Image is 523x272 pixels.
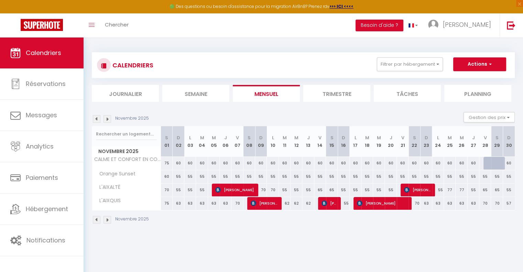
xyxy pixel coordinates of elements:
div: 60 [326,157,338,170]
div: 60 [291,157,302,170]
div: 55 [338,184,349,196]
div: 55 [350,170,361,183]
th: 23 [420,126,432,157]
span: Notifications [26,236,65,244]
div: 60 [432,157,444,170]
th: 29 [491,126,503,157]
img: ... [428,20,438,30]
div: 55 [255,170,267,183]
abbr: M [200,134,204,141]
div: 55 [338,170,349,183]
span: [PERSON_NAME] [357,197,407,210]
div: 55 [279,170,291,183]
span: Messages [26,111,57,119]
abbr: L [189,134,191,141]
div: 55 [326,170,338,183]
span: Chercher [105,21,129,28]
div: 70 [491,197,503,210]
span: [PERSON_NAME] [251,197,278,210]
div: 63 [456,197,467,210]
div: 70 [408,197,420,210]
div: 63 [444,197,456,210]
th: 13 [302,126,314,157]
div: 65 [491,184,503,196]
th: 05 [208,126,220,157]
th: 27 [468,126,479,157]
div: 60 [231,157,243,170]
div: 55 [350,184,361,196]
div: 55 [408,170,420,183]
abbr: V [484,134,487,141]
button: Actions [453,57,506,71]
div: 77 [456,184,467,196]
div: 60 [338,157,349,170]
div: 55 [184,184,196,196]
th: 17 [350,126,361,157]
th: 04 [196,126,208,157]
abbr: J [307,134,309,141]
div: 55 [302,184,314,196]
div: 60 [444,157,456,170]
th: 15 [326,126,338,157]
div: 55 [314,170,326,183]
div: 63 [468,197,479,210]
abbr: J [472,134,475,141]
abbr: M [448,134,452,141]
span: [PERSON_NAME] [404,183,431,196]
div: 55 [208,170,220,183]
div: 62 [291,197,302,210]
span: Analytics [26,142,54,151]
th: 03 [184,126,196,157]
span: Orange Sunset [93,170,137,178]
div: 63 [220,197,231,210]
abbr: J [390,134,392,141]
div: 57 [503,197,515,210]
p: Novembre 2025 [115,115,149,122]
abbr: L [272,134,274,141]
div: 55 [243,170,255,183]
li: Mensuel [233,85,300,102]
div: 60 [161,170,173,183]
th: 07 [231,126,243,157]
a: >>> ICI <<<< [329,3,353,9]
th: 06 [220,126,231,157]
abbr: S [495,134,499,141]
li: Semaine [162,85,229,102]
button: Besoin d'aide ? [356,20,403,31]
input: Rechercher un logement... [96,128,157,140]
th: 02 [173,126,184,157]
span: Novembre 2025 [92,146,161,156]
abbr: J [224,134,227,141]
button: Filtrer par hébergement [377,57,443,71]
div: 75 [161,157,173,170]
div: 55 [361,184,373,196]
th: 19 [373,126,385,157]
abbr: D [177,134,180,141]
li: Journalier [92,85,159,102]
img: Super Booking [21,19,63,31]
div: 60 [397,157,408,170]
abbr: M [377,134,381,141]
div: 60 [196,157,208,170]
th: 28 [479,126,491,157]
div: 63 [196,197,208,210]
th: 01 [161,126,173,157]
th: 11 [279,126,291,157]
div: 55 [220,170,231,183]
abbr: D [507,134,511,141]
div: 55 [503,170,515,183]
div: 55 [444,170,456,183]
th: 26 [456,126,467,157]
div: 60 [220,157,231,170]
div: 75 [161,197,173,210]
div: 55 [468,184,479,196]
th: 20 [385,126,396,157]
div: 70 [479,197,491,210]
div: 70 [161,184,173,196]
div: 55 [397,170,408,183]
img: logout [507,21,515,30]
abbr: M [283,134,287,141]
abbr: L [355,134,357,141]
div: 65 [314,184,326,196]
div: 55 [173,184,184,196]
